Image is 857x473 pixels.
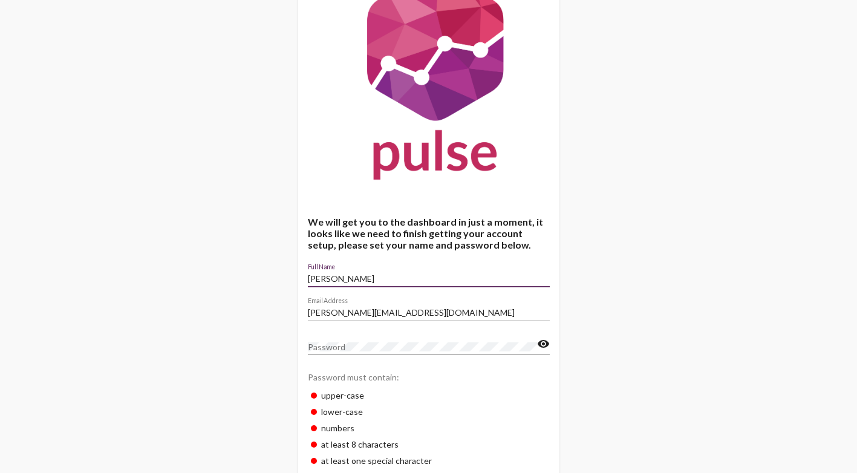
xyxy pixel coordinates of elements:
div: Password must contain: [308,366,550,387]
div: at least 8 characters [308,436,550,452]
mat-icon: visibility [537,337,550,351]
div: lower-case [308,403,550,420]
div: numbers [308,420,550,436]
h4: We will get you to the dashboard in just a moment, it looks like we need to finish getting your a... [308,216,550,250]
div: at least one special character [308,452,550,469]
div: upper-case [308,387,550,403]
